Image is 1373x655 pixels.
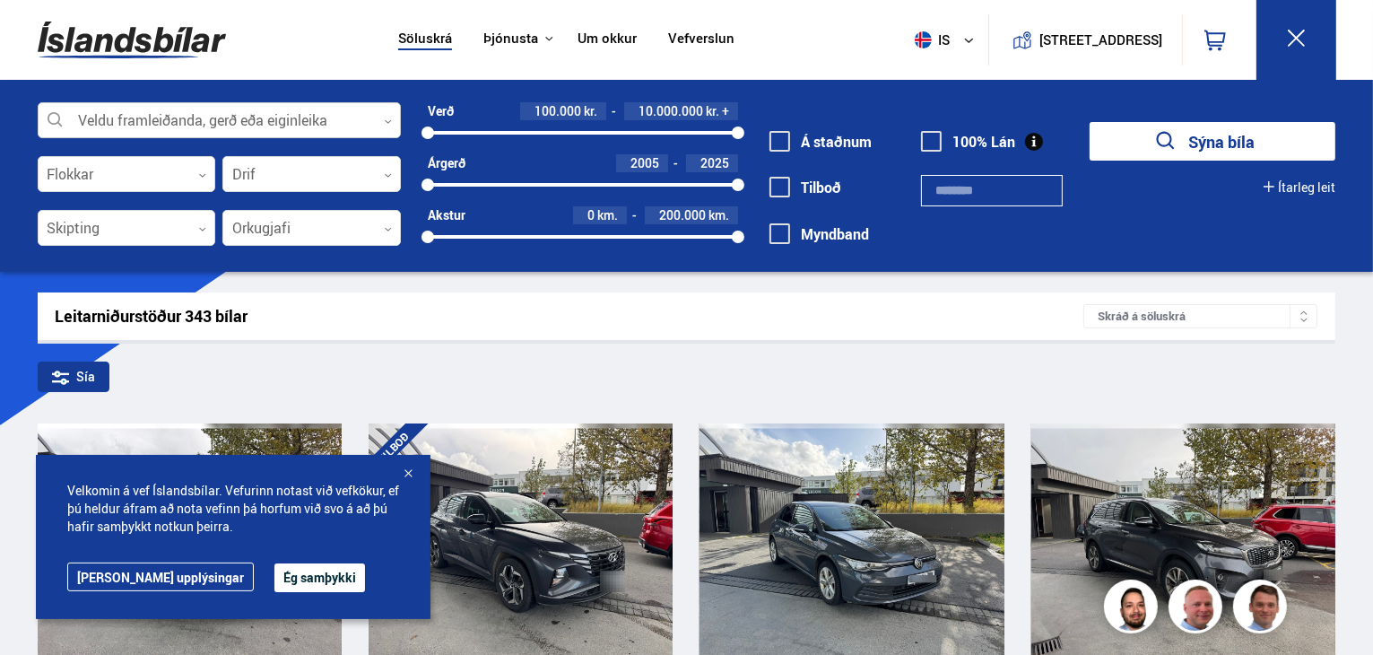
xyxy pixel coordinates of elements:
div: Akstur [428,208,465,223]
span: kr. [584,104,597,118]
span: 0 [587,206,595,223]
span: kr. [706,104,719,118]
button: Opna LiveChat spjallviðmót [14,7,68,61]
a: Um okkur [578,31,637,49]
label: Tilboð [769,179,841,196]
button: Þjónusta [483,31,538,48]
label: Myndband [769,226,869,242]
span: Velkomin á vef Íslandsbílar. Vefurinn notast við vefkökur, ef þú heldur áfram að nota vefinn þá h... [67,482,399,536]
button: Sýna bíla [1090,122,1335,161]
span: 200.000 [659,206,706,223]
div: Árgerð [428,156,465,170]
img: G0Ugv5HjCgRt.svg [38,11,226,69]
span: 2005 [630,154,659,171]
div: Leitarniðurstöður 343 bílar [56,307,1084,326]
label: Á staðnum [769,134,872,150]
span: 10.000.000 [639,102,703,119]
span: km. [597,208,618,223]
span: + [722,104,729,118]
a: Söluskrá [398,31,452,49]
a: [PERSON_NAME] upplýsingar [67,563,254,591]
button: is [908,13,988,66]
img: FbJEzSuNWCJXmdc-.webp [1236,582,1290,636]
span: is [908,31,952,48]
span: km. [708,208,729,223]
button: Ítarleg leit [1264,180,1335,195]
button: [STREET_ADDRESS] [1047,32,1156,48]
img: siFngHWaQ9KaOqBr.png [1171,582,1225,636]
div: Sía [38,362,109,392]
span: 100.000 [534,102,581,119]
span: 2025 [700,154,729,171]
button: Ég samþykki [274,563,365,592]
a: Vefverslun [668,31,734,49]
a: [STREET_ADDRESS] [998,14,1172,65]
div: Skráð á söluskrá [1083,304,1317,328]
img: nhp88E3Fdnt1Opn2.png [1107,582,1160,636]
img: svg+xml;base64,PHN2ZyB4bWxucz0iaHR0cDovL3d3dy53My5vcmcvMjAwMC9zdmciIHdpZHRoPSI1MTIiIGhlaWdodD0iNT... [915,31,932,48]
label: 100% Lán [921,134,1015,150]
div: Verð [428,104,454,118]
